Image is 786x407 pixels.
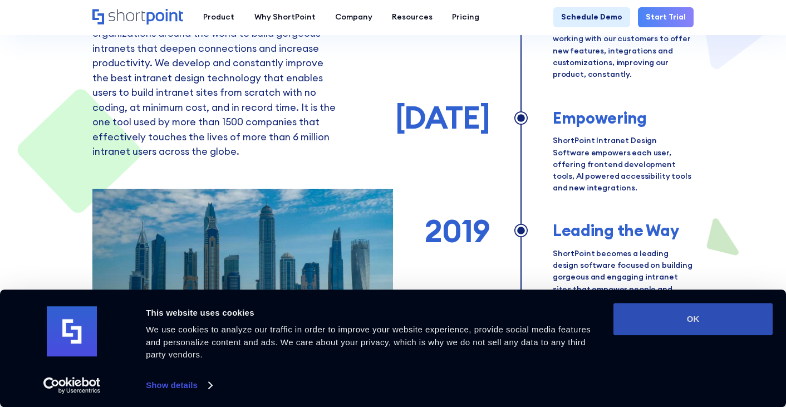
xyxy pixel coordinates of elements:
img: logo [47,307,97,357]
p: ShortPoint continues to evolve, working with our customers to offer new features, integrations an... [553,21,694,80]
div: [DATE] [395,100,490,135]
a: Home [92,9,184,26]
a: Resources [382,7,443,27]
a: Company [325,7,382,27]
div: Why ShortPoint [254,11,316,23]
a: Why ShortPoint [244,7,325,27]
div: Product [203,11,234,23]
div: Company [335,11,372,23]
a: Schedule Demo [553,7,630,27]
a: Pricing [443,7,489,27]
span: We use cookies to analyze our traffic in order to improve your website experience, provide social... [146,325,591,359]
a: Usercentrics Cookiebot - opens in a new window [23,377,121,394]
div: 2019 [425,214,489,248]
div: Resources [392,11,433,23]
a: Show details [146,377,212,394]
div: This website uses cookies [146,306,601,320]
p: ShortPoint is a global company that empowers organizations around the world to build gorgeous int... [92,12,336,189]
div: Pricing [452,11,479,23]
p: ShortPoint Intranet Design Software empowers each user, offering frontend development tools, AI p... [553,135,694,194]
button: OK [613,303,773,335]
a: Start Trial [638,7,694,27]
a: Product [194,7,244,27]
div: Empowering [553,109,694,128]
div: Leading the Way [553,222,694,240]
p: ShortPoint becomes a leading design software focused on building gorgeous and engaging intranet s... [553,248,694,307]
